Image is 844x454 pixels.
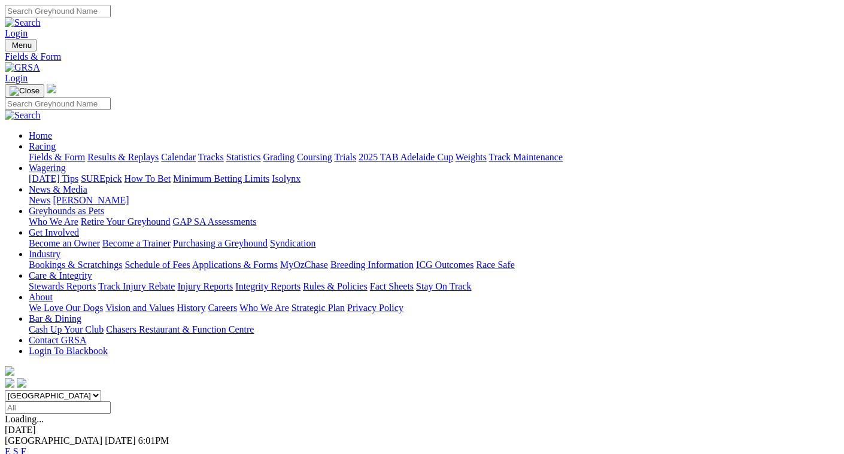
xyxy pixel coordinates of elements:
a: Fields & Form [29,152,85,162]
div: [DATE] [5,425,839,435]
a: Wagering [29,163,66,173]
a: Privacy Policy [347,303,403,313]
button: Toggle navigation [5,84,44,97]
a: Isolynx [272,173,300,184]
a: [DATE] Tips [29,173,78,184]
div: Racing [29,152,839,163]
img: logo-grsa-white.png [47,84,56,93]
a: Contact GRSA [29,335,86,345]
a: Become an Owner [29,238,100,248]
div: Bar & Dining [29,324,839,335]
img: Close [10,86,40,96]
a: Purchasing a Greyhound [173,238,268,248]
a: Get Involved [29,227,79,237]
a: 2025 TAB Adelaide Cup [359,152,453,162]
input: Search [5,97,111,110]
a: Vision and Values [105,303,174,313]
img: Search [5,110,41,121]
a: Grading [263,152,295,162]
a: Calendar [161,152,196,162]
a: Race Safe [476,260,514,270]
a: Who We Are [239,303,289,313]
a: Stewards Reports [29,281,96,291]
a: We Love Our Dogs [29,303,103,313]
a: Injury Reports [177,281,233,291]
span: Loading... [5,414,44,424]
a: Industry [29,249,60,259]
img: twitter.svg [17,378,26,388]
div: Wagering [29,173,839,184]
a: Results & Replays [87,152,159,162]
a: Fields & Form [5,51,839,62]
a: Home [29,130,52,141]
a: SUREpick [81,173,122,184]
input: Select date [5,401,111,414]
span: [DATE] [105,435,136,446]
a: [PERSON_NAME] [53,195,129,205]
a: Weights [456,152,487,162]
a: Integrity Reports [235,281,300,291]
img: Search [5,17,41,28]
a: Stay On Track [416,281,471,291]
div: News & Media [29,195,839,206]
a: Applications & Forms [192,260,278,270]
span: [GEOGRAPHIC_DATA] [5,435,102,446]
a: Breeding Information [330,260,414,270]
button: Toggle navigation [5,39,37,51]
div: Industry [29,260,839,270]
a: Careers [208,303,237,313]
a: Cash Up Your Club [29,324,104,334]
a: News [29,195,50,205]
a: Greyhounds as Pets [29,206,104,216]
div: Greyhounds as Pets [29,217,839,227]
div: Get Involved [29,238,839,249]
a: MyOzChase [280,260,328,270]
a: Minimum Betting Limits [173,173,269,184]
a: Syndication [270,238,315,248]
a: Care & Integrity [29,270,92,281]
a: Login [5,28,28,38]
img: GRSA [5,62,40,73]
a: About [29,292,53,302]
div: About [29,303,839,313]
input: Search [5,5,111,17]
a: Login To Blackbook [29,346,108,356]
a: Schedule of Fees [125,260,190,270]
img: logo-grsa-white.png [5,366,14,376]
a: Track Injury Rebate [98,281,175,291]
a: Coursing [297,152,332,162]
a: ICG Outcomes [416,260,473,270]
a: Become a Trainer [102,238,171,248]
a: Retire Your Greyhound [81,217,171,227]
a: Tracks [198,152,224,162]
a: Chasers Restaurant & Function Centre [106,324,254,334]
a: GAP SA Assessments [173,217,257,227]
a: Statistics [226,152,261,162]
a: Strategic Plan [292,303,345,313]
a: History [177,303,205,313]
a: Track Maintenance [489,152,563,162]
span: Menu [12,41,32,50]
a: Rules & Policies [303,281,368,291]
a: Login [5,73,28,83]
a: Trials [334,152,356,162]
a: Bar & Dining [29,313,81,324]
img: facebook.svg [5,378,14,388]
a: Racing [29,141,56,151]
a: News & Media [29,184,87,194]
a: Fact Sheets [370,281,414,291]
a: Bookings & Scratchings [29,260,122,270]
span: 6:01PM [138,435,169,446]
a: How To Bet [125,173,171,184]
div: Care & Integrity [29,281,839,292]
a: Who We Are [29,217,78,227]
